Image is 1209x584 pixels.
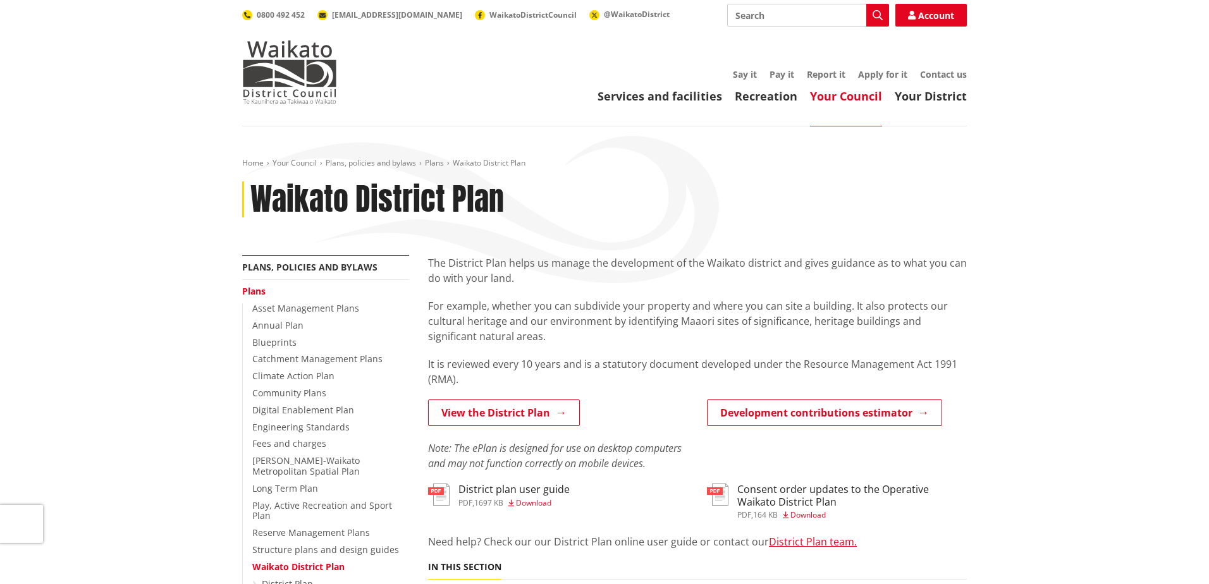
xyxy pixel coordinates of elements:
[807,68,845,80] a: Report it
[252,302,359,314] a: Asset Management Plans
[252,526,370,538] a: Reserve Management Plans
[737,484,967,508] h3: Consent order updates to the Operative Waikato District Plan
[252,370,334,382] a: Climate Action Plan
[458,484,570,496] h3: District plan user guide
[257,9,305,20] span: 0800 492 452
[252,482,318,494] a: Long Term Plan
[737,511,967,519] div: ,
[428,399,580,426] a: View the District Plan
[252,387,326,399] a: Community Plans
[735,88,797,104] a: Recreation
[242,261,377,273] a: Plans, policies and bylaws
[428,356,967,387] p: It is reviewed every 10 years and is a statutory document developed under the Resource Management...
[604,9,670,20] span: @WaikatoDistrict
[858,68,907,80] a: Apply for it
[589,9,670,20] a: @WaikatoDistrict
[727,4,889,27] input: Search input
[242,40,337,104] img: Waikato District Council - Te Kaunihera aa Takiwaa o Waikato
[252,561,345,573] a: Waikato District Plan
[769,535,857,549] a: District Plan team.
[733,68,757,80] a: Say it
[252,437,326,449] a: Fees and charges
[252,499,392,522] a: Play, Active Recreation and Sport Plan
[895,88,967,104] a: Your District
[273,157,317,168] a: Your Council
[707,484,967,518] a: Consent order updates to the Operative Waikato District Plan pdf,164 KB Download
[428,484,570,506] a: District plan user guide pdf,1697 KB Download
[428,255,967,286] p: The District Plan helps us manage the development of the Waikato district and gives guidance as t...
[326,157,416,168] a: Plans, policies and bylaws
[428,484,450,506] img: document-pdf.svg
[428,298,967,344] p: For example, whether you can subdivide your property and where you can site a building. It also p...
[920,68,967,80] a: Contact us
[790,509,826,520] span: Download
[516,497,551,508] span: Download
[475,9,577,20] a: WaikatoDistrictCouncil
[458,497,472,508] span: pdf
[458,499,570,507] div: ,
[428,562,501,573] h5: In this section
[753,509,778,520] span: 164 KB
[453,157,525,168] span: Waikato District Plan
[242,157,264,168] a: Home
[707,484,728,506] img: document-pdf.svg
[242,158,967,169] nav: breadcrumb
[252,319,304,331] a: Annual Plan
[250,181,504,218] h1: Waikato District Plan
[242,9,305,20] a: 0800 492 452
[252,404,354,416] a: Digital Enablement Plan
[252,353,383,365] a: Catchment Management Plans
[332,9,462,20] span: [EMAIL_ADDRESS][DOMAIN_NAME]
[1151,531,1196,576] iframe: Messenger Launcher
[252,454,360,477] a: [PERSON_NAME]-Waikato Metropolitan Spatial Plan
[737,509,751,520] span: pdf
[707,399,942,426] a: Development contributions estimator
[489,9,577,20] span: WaikatoDistrictCouncil
[425,157,444,168] a: Plans
[252,544,399,556] a: Structure plans and design guides
[895,4,967,27] a: Account
[810,88,882,104] a: Your Council
[474,497,503,508] span: 1697 KB
[598,88,722,104] a: Services and facilities
[252,421,350,433] a: Engineering Standards
[317,9,462,20] a: [EMAIL_ADDRESS][DOMAIN_NAME]
[428,534,967,549] p: Need help? Check our our District Plan online user guide or contact our
[252,336,297,348] a: Blueprints
[242,285,266,297] a: Plans
[770,68,794,80] a: Pay it
[428,441,682,470] em: Note: The ePlan is designed for use on desktop computers and may not function correctly on mobile...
